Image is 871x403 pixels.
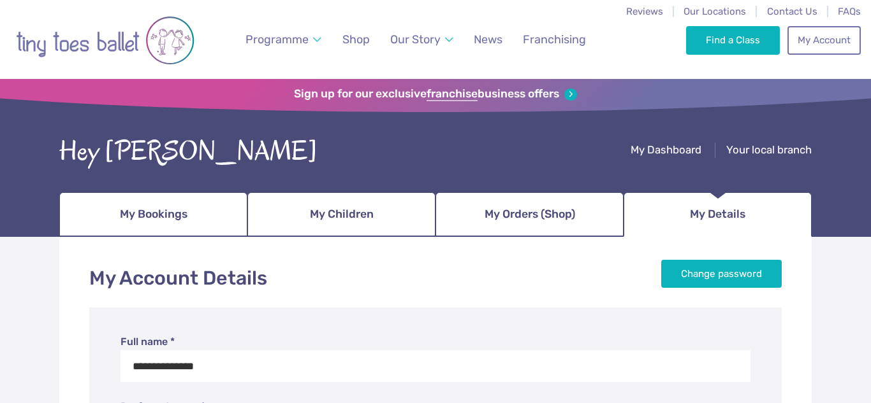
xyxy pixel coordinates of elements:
[120,203,187,225] span: My Bookings
[626,6,663,17] a: Reviews
[631,143,701,159] a: My Dashboard
[390,32,441,46] span: Our Story
[838,6,861,17] a: FAQs
[468,25,508,54] a: News
[342,32,370,46] span: Shop
[686,26,780,54] a: Find a Class
[517,25,592,54] a: Franchising
[631,143,701,156] span: My Dashboard
[16,8,194,73] img: tiny toes ballet
[474,32,502,46] span: News
[59,132,318,171] div: Hey [PERSON_NAME]
[485,203,575,225] span: My Orders (Shop)
[89,265,782,292] h1: My Account Details
[690,203,745,225] span: My Details
[726,143,812,156] span: Your local branch
[247,192,435,237] a: My Children
[787,26,860,54] a: My Account
[294,87,576,101] a: Sign up for our exclusivefranchisebusiness offers
[337,25,376,54] a: Shop
[59,192,247,237] a: My Bookings
[121,335,750,349] label: Full name *
[767,6,817,17] a: Contact Us
[240,25,328,54] a: Programme
[661,260,782,288] a: Change password
[523,32,586,46] span: Franchising
[726,143,812,159] a: Your local branch
[684,6,746,17] a: Our Locations
[310,203,374,225] span: My Children
[384,25,460,54] a: Our Story
[624,192,812,237] a: My Details
[427,87,478,101] strong: franchise
[245,32,309,46] span: Programme
[435,192,624,237] a: My Orders (Shop)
